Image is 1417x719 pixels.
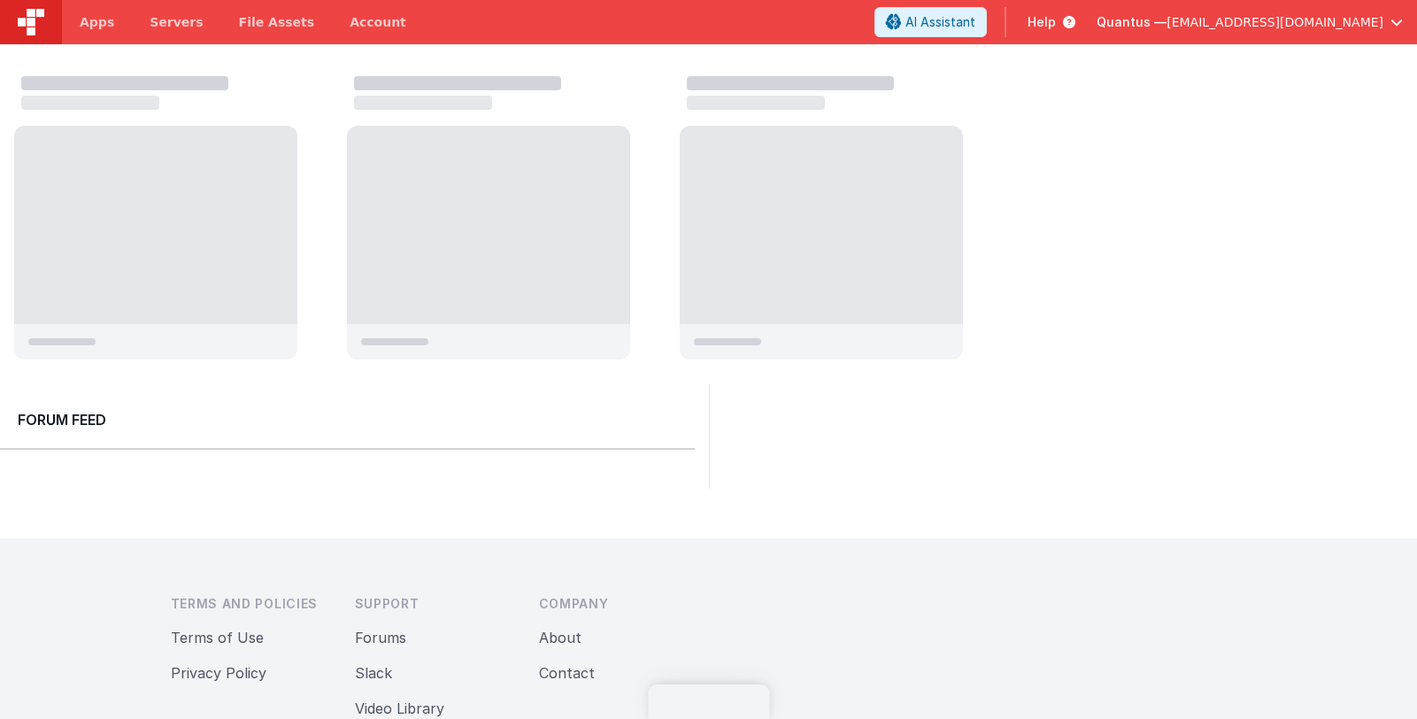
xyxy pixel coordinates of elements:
span: [EMAIL_ADDRESS][DOMAIN_NAME] [1167,13,1383,31]
a: Terms of Use [171,629,264,646]
span: AI Assistant [905,13,975,31]
a: Privacy Policy [171,664,266,682]
button: Quantus — [EMAIL_ADDRESS][DOMAIN_NAME] [1097,13,1403,31]
button: About [539,627,581,648]
h3: Company [539,595,695,613]
a: About [539,629,581,646]
span: Servers [150,13,203,31]
h3: Support [355,595,511,613]
button: Contact [539,662,595,684]
h2: Forum Feed [18,409,677,430]
span: Help [1028,13,1056,31]
h3: Terms and Policies [171,595,327,613]
button: Video Library [355,698,444,719]
button: Forums [355,627,406,648]
span: Apps [80,13,114,31]
button: AI Assistant [874,7,987,37]
span: Quantus — [1097,13,1167,31]
span: File Assets [239,13,315,31]
a: Slack [355,664,392,682]
button: Slack [355,662,392,684]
